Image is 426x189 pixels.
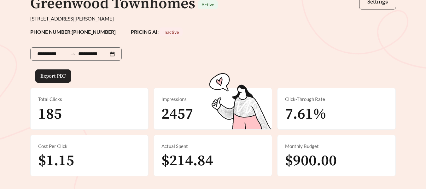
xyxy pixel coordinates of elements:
[38,96,141,103] div: Total Clicks
[163,29,179,35] span: Inactive
[131,29,183,35] strong: PRICING AI:
[161,105,193,124] span: 2457
[161,96,264,103] div: Impressions
[285,105,326,124] span: 7.61%
[38,143,141,150] div: Cost Per Click
[285,151,337,170] span: $900.00
[201,2,214,7] span: Active
[38,105,62,124] span: 185
[70,51,76,57] span: swap-right
[285,143,388,150] div: Monthly Budget
[38,151,74,170] span: $1.15
[35,69,71,83] button: Export PDF
[30,15,396,22] div: [STREET_ADDRESS][PERSON_NAME]
[161,151,213,170] span: $214.84
[40,72,66,80] span: Export PDF
[30,29,116,35] strong: PHONE NUMBER: [PHONE_NUMBER]
[70,51,76,57] span: to
[161,143,264,150] div: Actual Spent
[285,96,388,103] div: Click-Through Rate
